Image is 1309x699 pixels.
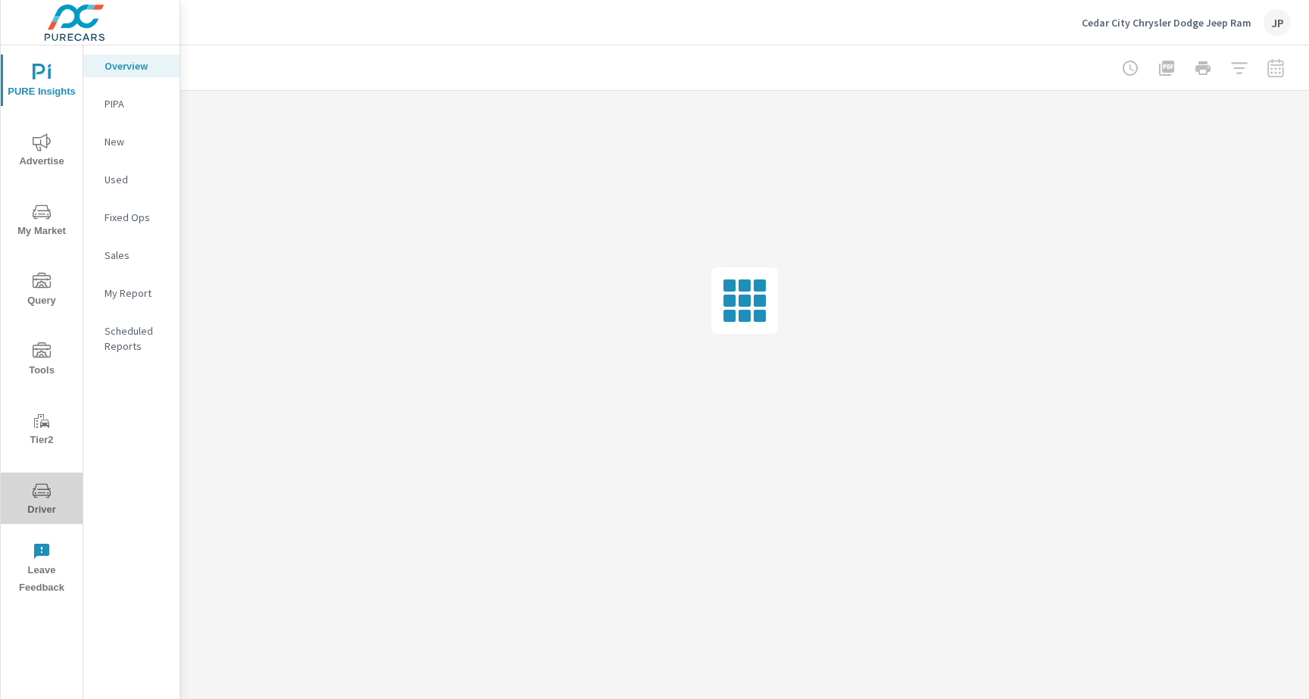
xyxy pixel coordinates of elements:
[83,92,180,115] div: PIPA
[5,273,78,310] span: Query
[5,203,78,240] span: My Market
[105,210,167,225] p: Fixed Ops
[105,96,167,111] p: PIPA
[105,323,167,354] p: Scheduled Reports
[83,282,180,304] div: My Report
[83,130,180,153] div: New
[5,482,78,519] span: Driver
[105,172,167,187] p: Used
[83,168,180,191] div: Used
[1264,9,1291,36] div: JP
[83,244,180,267] div: Sales
[5,542,78,597] span: Leave Feedback
[83,320,180,357] div: Scheduled Reports
[105,286,167,301] p: My Report
[5,412,78,449] span: Tier2
[105,248,167,263] p: Sales
[1,45,83,603] div: nav menu
[83,206,180,229] div: Fixed Ops
[5,64,78,101] span: PURE Insights
[83,55,180,77] div: Overview
[5,342,78,379] span: Tools
[5,133,78,170] span: Advertise
[105,134,167,149] p: New
[105,58,167,73] p: Overview
[1082,16,1251,30] p: Cedar City Chrysler Dodge Jeep Ram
